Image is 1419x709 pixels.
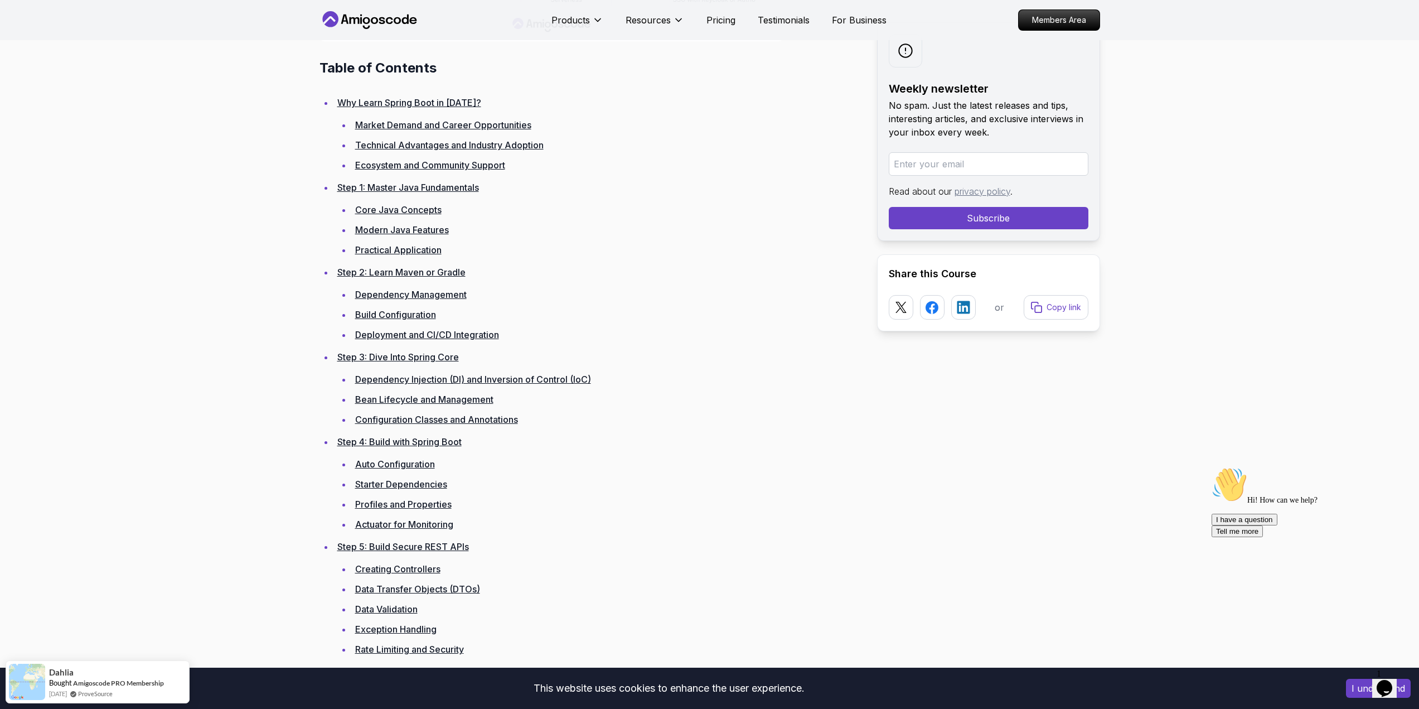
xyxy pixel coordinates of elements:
a: Testimonials [758,13,810,27]
a: Market Demand and Career Opportunities [355,119,531,131]
img: :wave: [4,4,40,40]
h2: Share this Course [889,266,1088,282]
a: Core Java Concepts [355,204,442,215]
a: Step 6: Secure Your Applications [337,666,476,677]
a: Auto Configuration [355,459,435,470]
a: Actuator for Monitoring [355,519,453,530]
a: Data Transfer Objects (DTOs) [355,583,480,595]
a: Practical Application [355,244,442,255]
iframe: chat widget [1372,664,1408,698]
button: Subscribe [889,207,1088,229]
iframe: chat widget [1207,462,1408,659]
a: Starter Dependencies [355,479,447,490]
a: Modern Java Features [355,224,449,235]
button: Tell me more [4,63,56,75]
a: Ecosystem and Community Support [355,160,505,171]
input: Enter your email [889,152,1088,176]
a: Rate Limiting and Security [355,644,464,655]
a: Profiles and Properties [355,499,452,510]
div: 👋Hi! How can we help?I have a questionTell me more [4,4,205,75]
span: [DATE] [49,689,67,698]
h2: Weekly newsletter [889,81,1088,97]
a: Configuration Classes and Annotations [355,414,518,425]
a: Step 5: Build Secure REST APIs [337,541,469,552]
a: Step 3: Dive Into Spring Core [337,351,459,363]
p: Resources [626,13,671,27]
a: Members Area [1018,9,1100,31]
span: Dahlia [49,668,74,677]
a: Dependency Injection (DI) and Inversion of Control (IoC) [355,374,591,385]
a: Bean Lifecycle and Management [355,394,493,405]
a: Build Configuration [355,309,436,320]
p: Members Area [1019,10,1100,30]
a: Pricing [706,13,735,27]
a: Step 4: Build with Spring Boot [337,436,462,447]
button: Products [551,13,603,36]
p: Read about our . [889,185,1088,198]
p: Products [551,13,590,27]
div: This website uses cookies to enhance the user experience. [8,676,1329,701]
span: Bought [49,678,72,687]
a: Step 1: Master Java Fundamentals [337,182,479,193]
a: Dependency Management [355,289,467,300]
a: Technical Advantages and Industry Adoption [355,139,544,151]
a: Step 2: Learn Maven or Gradle [337,267,466,278]
a: ProveSource [78,689,113,698]
span: Hi! How can we help? [4,33,110,42]
a: Amigoscode PRO Membership [73,679,164,687]
a: Deployment and CI/CD Integration [355,329,499,340]
button: Copy link [1024,295,1088,320]
a: Creating Controllers [355,563,440,575]
a: Data Validation [355,604,418,615]
button: Accept cookies [1346,679,1411,698]
button: I have a question [4,51,70,63]
p: Copy link [1047,302,1081,313]
a: For Business [832,13,887,27]
a: Exception Handling [355,624,437,635]
p: No spam. Just the latest releases and tips, interesting articles, and exclusive interviews in you... [889,99,1088,139]
img: provesource social proof notification image [9,664,45,700]
a: Why Learn Spring Boot in [DATE]? [337,97,481,108]
a: privacy policy [955,186,1010,197]
p: or [995,301,1004,314]
h2: Table of Contents [319,59,859,77]
button: Resources [626,13,684,36]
